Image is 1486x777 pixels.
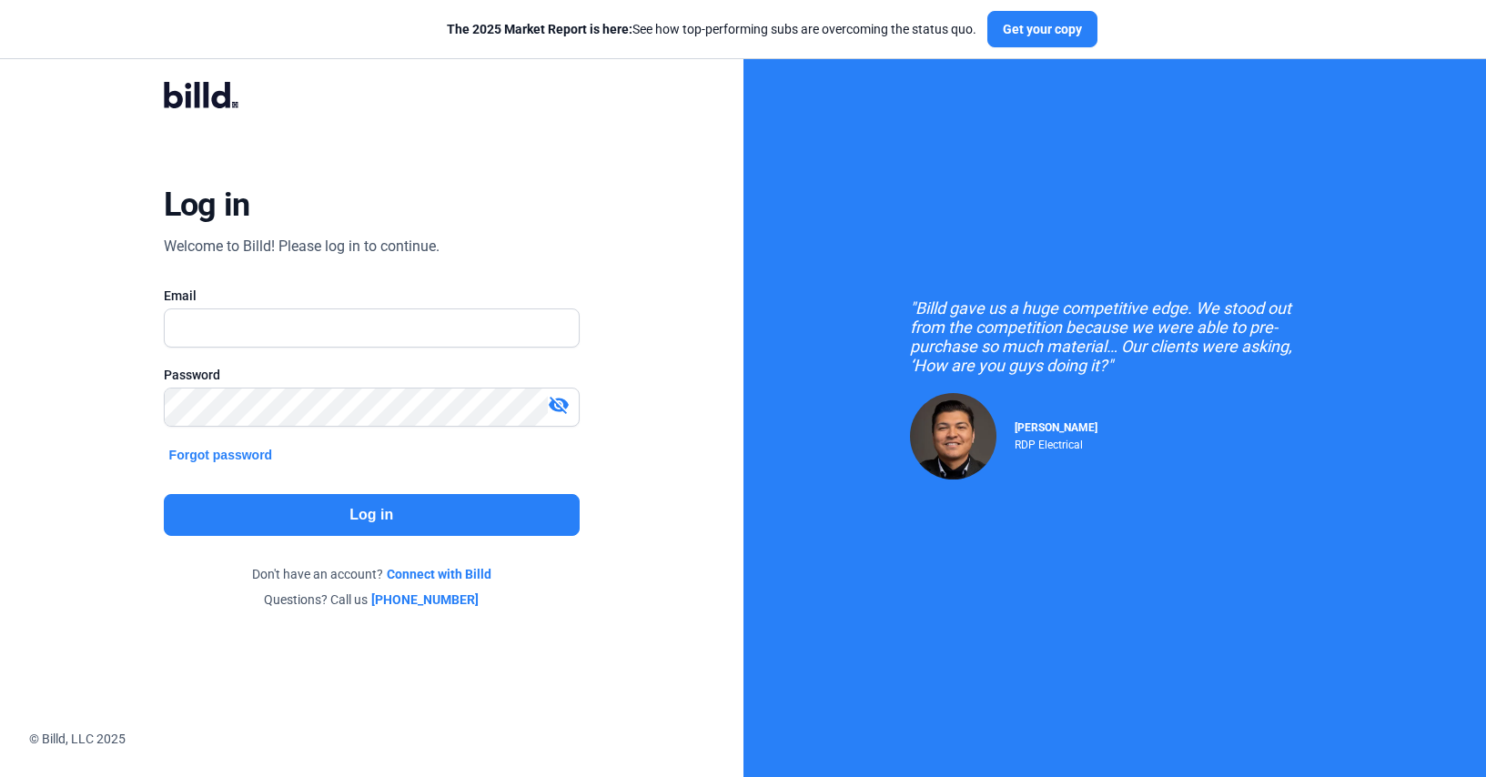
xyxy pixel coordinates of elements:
[164,287,580,305] div: Email
[164,494,580,536] button: Log in
[387,565,491,583] a: Connect with Billd
[164,236,440,257] div: Welcome to Billd! Please log in to continue.
[987,11,1097,47] button: Get your copy
[164,445,278,465] button: Forgot password
[164,366,580,384] div: Password
[1015,421,1097,434] span: [PERSON_NAME]
[164,565,580,583] div: Don't have an account?
[910,393,996,479] img: Raul Pacheco
[447,20,976,38] div: See how top-performing subs are overcoming the status quo.
[164,590,580,609] div: Questions? Call us
[548,394,570,416] mat-icon: visibility_off
[164,185,250,225] div: Log in
[447,22,632,36] span: The 2025 Market Report is here:
[371,590,479,609] a: [PHONE_NUMBER]
[910,298,1319,375] div: "Billd gave us a huge competitive edge. We stood out from the competition because we were able to...
[1015,434,1097,451] div: RDP Electrical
